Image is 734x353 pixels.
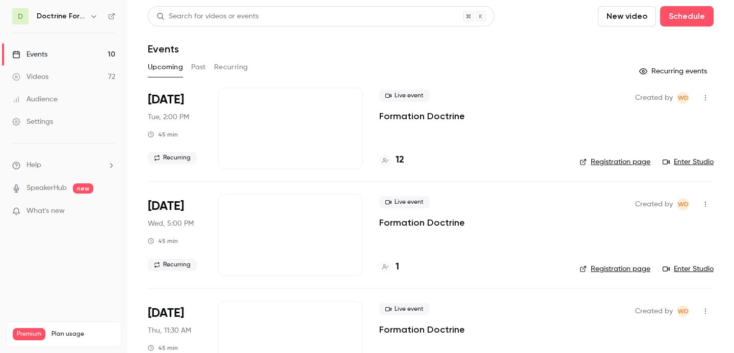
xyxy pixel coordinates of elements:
[379,90,430,102] span: Live event
[12,49,47,60] div: Events
[663,157,714,167] a: Enter Studio
[148,59,183,75] button: Upcoming
[678,198,689,210] span: WD
[379,153,404,167] a: 12
[148,237,178,245] div: 45 min
[27,160,41,171] span: Help
[18,11,23,22] span: D
[660,6,714,26] button: Schedule
[598,6,656,26] button: New video
[148,259,197,271] span: Recurring
[635,305,673,317] span: Created by
[677,198,689,210] span: Webinar Doctrine
[677,305,689,317] span: Webinar Doctrine
[663,264,714,274] a: Enter Studio
[396,260,399,274] h4: 1
[13,328,45,340] span: Premium
[148,152,197,164] span: Recurring
[148,92,184,108] span: [DATE]
[379,216,465,229] a: Formation Doctrine
[148,88,201,169] div: Oct 14 Tue, 2:00 PM (Europe/Paris)
[156,11,258,22] div: Search for videos or events
[379,323,465,336] a: Formation Doctrine
[27,206,65,216] span: What's new
[73,183,93,194] span: new
[148,219,194,229] span: Wed, 5:00 PM
[214,59,248,75] button: Recurring
[148,198,184,214] span: [DATE]
[148,43,179,55] h1: Events
[27,183,67,194] a: SpeakerHub
[148,344,178,352] div: 45 min
[51,330,115,338] span: Plan usage
[148,130,178,139] div: 45 min
[677,92,689,104] span: Webinar Doctrine
[12,94,58,104] div: Audience
[580,157,650,167] a: Registration page
[148,194,201,276] div: Oct 15 Wed, 5:00 PM (Europe/Paris)
[396,153,404,167] h4: 12
[635,92,673,104] span: Created by
[635,198,673,210] span: Created by
[12,117,53,127] div: Settings
[379,196,430,208] span: Live event
[379,110,465,122] a: Formation Doctrine
[148,305,184,321] span: [DATE]
[148,112,189,122] span: Tue, 2:00 PM
[678,305,689,317] span: WD
[678,92,689,104] span: WD
[580,264,650,274] a: Registration page
[12,72,48,82] div: Videos
[148,325,191,336] span: Thu, 11:30 AM
[379,260,399,274] a: 1
[103,207,115,216] iframe: Noticeable Trigger
[37,11,86,21] h6: Doctrine Formation Corporate
[191,59,206,75] button: Past
[635,63,714,79] button: Recurring events
[379,303,430,315] span: Live event
[12,160,115,171] li: help-dropdown-opener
